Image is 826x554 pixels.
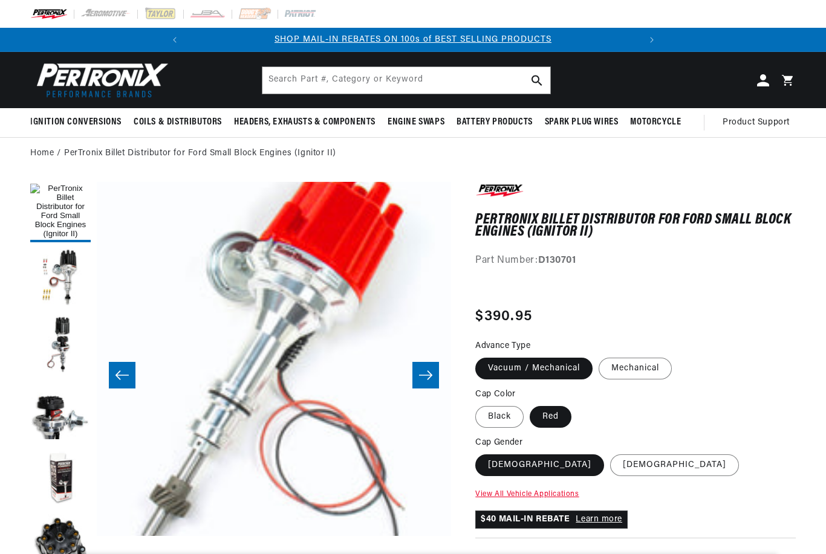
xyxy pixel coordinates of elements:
a: PerTronix Billet Distributor for Ford Small Block Engines (Ignitor II) [64,147,336,160]
input: Search Part #, Category or Keyword [262,67,550,94]
span: Ignition Conversions [30,116,122,129]
span: Headers, Exhausts & Components [234,116,376,129]
span: $390.95 [475,306,532,327]
label: Red [530,406,571,428]
div: Announcement [187,33,640,47]
button: Load image 2 in gallery view [30,248,91,309]
summary: Engine Swaps [382,108,450,137]
button: Translation missing: en.sections.announcements.next_announcement [640,28,664,52]
label: [DEMOGRAPHIC_DATA] [610,454,739,476]
button: Load image 3 in gallery view [30,315,91,375]
span: Engine Swaps [388,116,444,129]
span: Coils & Distributors [134,116,222,129]
legend: Cap Color [475,388,517,401]
label: Mechanical [599,358,672,379]
span: Battery Products [457,116,533,129]
button: Search Part #, Category or Keyword [524,67,550,94]
button: Slide right [412,362,439,388]
legend: Cap Gender [475,436,524,449]
a: SHOP MAIL-IN REBATES ON 100s of BEST SELLING PRODUCTS [275,35,551,44]
summary: Coils & Distributors [128,108,228,137]
a: View All Vehicle Applications [475,491,579,498]
button: Translation missing: en.sections.announcements.previous_announcement [163,28,187,52]
label: [DEMOGRAPHIC_DATA] [475,454,604,476]
button: Load image 4 in gallery view [30,381,91,442]
label: Black [475,406,524,428]
button: Load image 5 in gallery view [30,448,91,508]
span: Motorcycle [630,116,681,129]
p: $40 MAIL-IN REBATE [475,511,628,529]
a: Learn more [576,515,622,524]
img: Pertronix [30,59,169,101]
summary: Motorcycle [624,108,687,137]
legend: Advance Type [475,340,532,352]
summary: Ignition Conversions [30,108,128,137]
label: Vacuum / Mechanical [475,358,593,379]
button: Load image 1 in gallery view [30,182,91,242]
span: Product Support [723,116,790,129]
summary: Headers, Exhausts & Components [228,108,382,137]
nav: breadcrumbs [30,147,796,160]
a: Home [30,147,54,160]
summary: Product Support [723,108,796,137]
span: Spark Plug Wires [545,116,619,129]
summary: Spark Plug Wires [539,108,625,137]
div: 1 of 2 [187,33,640,47]
summary: Battery Products [450,108,539,137]
button: Slide left [109,362,135,388]
div: Part Number: [475,253,796,269]
h1: PerTronix Billet Distributor for Ford Small Block Engines (Ignitor II) [475,214,796,239]
strong: D130701 [538,256,576,265]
